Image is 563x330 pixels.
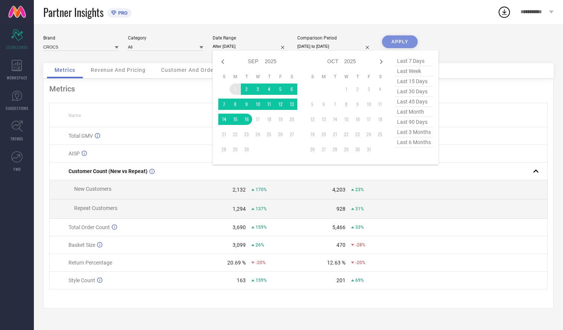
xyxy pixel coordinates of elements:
[14,166,21,172] span: FWD
[256,187,267,192] span: 170%
[68,260,112,266] span: Return Percentage
[241,114,252,125] td: Tue Sep 16 2025
[395,107,433,117] span: last month
[230,114,241,125] td: Mon Sep 15 2025
[336,206,345,212] div: 928
[395,137,433,148] span: last 6 months
[230,99,241,110] td: Mon Sep 08 2025
[68,151,80,157] span: AISP
[68,113,81,118] span: Name
[263,99,275,110] td: Thu Sep 11 2025
[275,99,286,110] td: Fri Sep 12 2025
[55,67,75,73] span: Metrics
[233,224,246,230] div: 3,690
[213,43,288,50] input: Select date range
[329,129,341,140] td: Tue Oct 21 2025
[263,74,275,80] th: Thursday
[6,105,29,111] span: SUGGESTIONS
[395,127,433,137] span: last 3 months
[336,277,345,283] div: 201
[237,277,246,283] div: 163
[213,35,288,41] div: Date Range
[329,144,341,155] td: Tue Oct 28 2025
[363,144,374,155] td: Fri Oct 31 2025
[7,75,27,81] span: WORKSPACE
[395,97,433,107] span: last 45 days
[329,114,341,125] td: Tue Oct 14 2025
[256,260,266,265] span: -20%
[218,144,230,155] td: Sun Sep 28 2025
[355,225,364,230] span: 33%
[341,129,352,140] td: Wed Oct 22 2025
[263,129,275,140] td: Thu Sep 25 2025
[374,84,386,95] td: Sat Oct 04 2025
[355,187,364,192] span: 23%
[230,129,241,140] td: Mon Sep 22 2025
[318,74,329,80] th: Monday
[263,114,275,125] td: Thu Sep 18 2025
[297,43,373,50] input: Select comparison period
[395,117,433,127] span: last 90 days
[241,99,252,110] td: Tue Sep 09 2025
[286,129,297,140] td: Sat Sep 27 2025
[329,99,341,110] td: Tue Oct 07 2025
[116,10,128,16] span: PRO
[363,99,374,110] td: Fri Oct 10 2025
[395,56,433,66] span: last 7 days
[275,114,286,125] td: Fri Sep 19 2025
[498,5,511,19] div: Open download list
[275,84,286,95] td: Fri Sep 05 2025
[307,144,318,155] td: Sun Oct 26 2025
[341,74,352,80] th: Wednesday
[233,206,246,212] div: 1,294
[318,144,329,155] td: Mon Oct 27 2025
[256,242,264,248] span: 26%
[49,84,548,93] div: Metrics
[233,242,246,248] div: 3,099
[218,74,230,80] th: Sunday
[355,278,364,283] span: 69%
[68,133,93,139] span: Total GMV
[252,74,263,80] th: Wednesday
[241,129,252,140] td: Tue Sep 23 2025
[352,144,363,155] td: Thu Oct 30 2025
[332,187,345,193] div: 4,203
[43,5,103,20] span: Partner Insights
[230,144,241,155] td: Mon Sep 29 2025
[275,74,286,80] th: Friday
[286,114,297,125] td: Sat Sep 20 2025
[68,168,148,174] span: Customer Count (New vs Repeat)
[374,129,386,140] td: Sat Oct 25 2025
[318,99,329,110] td: Mon Oct 06 2025
[327,260,345,266] div: 12.63 %
[252,84,263,95] td: Wed Sep 03 2025
[263,84,275,95] td: Thu Sep 04 2025
[74,186,111,192] span: New Customers
[286,84,297,95] td: Sat Sep 06 2025
[363,74,374,80] th: Friday
[11,136,23,141] span: TRENDS
[363,114,374,125] td: Fri Oct 17 2025
[395,76,433,87] span: last 15 days
[352,129,363,140] td: Thu Oct 23 2025
[91,67,146,73] span: Revenue And Pricing
[374,114,386,125] td: Sat Oct 18 2025
[307,114,318,125] td: Sun Oct 12 2025
[252,99,263,110] td: Wed Sep 10 2025
[318,129,329,140] td: Mon Oct 20 2025
[374,74,386,80] th: Saturday
[275,129,286,140] td: Fri Sep 26 2025
[74,205,117,211] span: Repeat Customers
[286,74,297,80] th: Saturday
[355,242,365,248] span: -28%
[395,66,433,76] span: last week
[355,206,364,211] span: 31%
[256,225,267,230] span: 159%
[377,57,386,66] div: Next month
[241,144,252,155] td: Tue Sep 30 2025
[218,129,230,140] td: Sun Sep 21 2025
[395,87,433,97] span: last 30 days
[341,144,352,155] td: Wed Oct 29 2025
[43,35,119,41] div: Brand
[332,224,345,230] div: 5,466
